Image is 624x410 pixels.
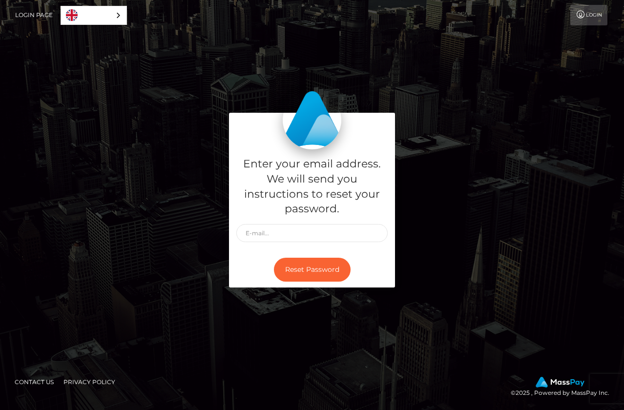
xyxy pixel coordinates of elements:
div: © 2025 , Powered by MassPay Inc. [511,377,617,398]
img: MassPay Login [283,91,341,149]
a: Login Page [15,5,53,25]
img: MassPay [536,377,584,388]
a: Login [570,5,607,25]
button: Reset Password [274,258,351,282]
a: Contact Us [11,374,58,389]
a: English [61,6,126,24]
aside: Language selected: English [61,6,127,25]
h5: Enter your email address. We will send you instructions to reset your password. [236,157,388,217]
div: Language [61,6,127,25]
a: Privacy Policy [60,374,119,389]
input: E-mail... [236,224,388,242]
